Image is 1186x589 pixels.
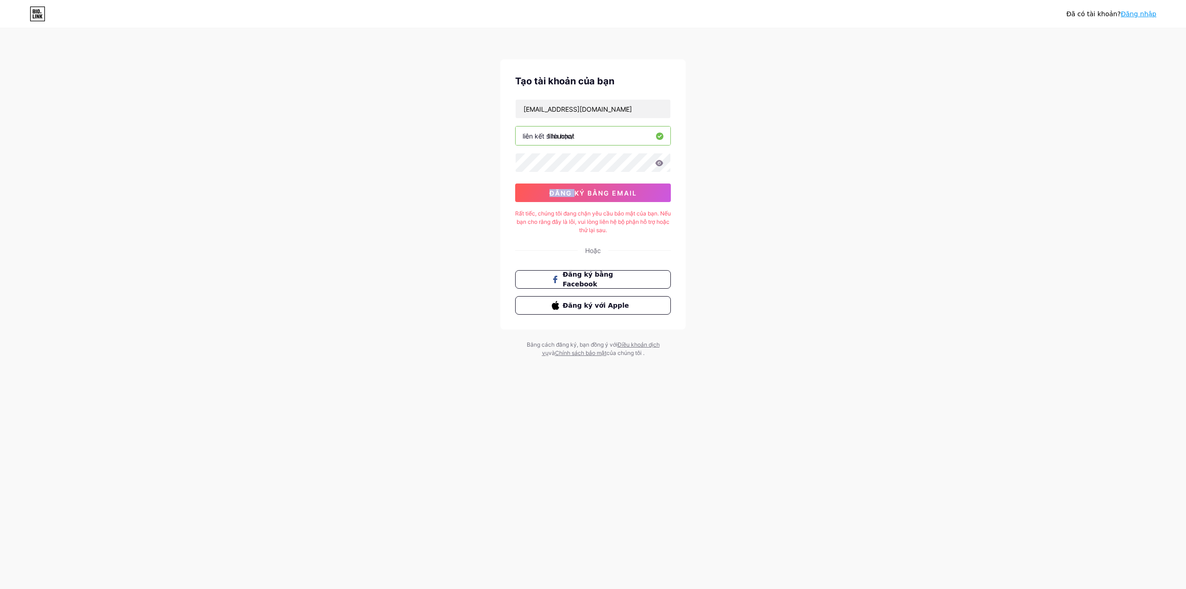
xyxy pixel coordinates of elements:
button: đăng ký bằng email [515,184,671,202]
font: Tạo tài khoản của bạn [515,76,614,87]
font: Đăng ký với Apple [563,302,629,309]
font: đăng ký bằng email [549,189,637,197]
a: Điều khoản dịch vụ [542,341,660,356]
font: Đăng ký bằng Facebook [563,271,613,288]
input: tên người dùng [516,127,670,145]
a: Chính sách bảo mật [555,349,606,356]
font: Hoặc [585,247,601,254]
button: Đăng ký bằng Facebook [515,270,671,289]
button: Đăng ký với Apple [515,296,671,315]
font: liên kết sinh học/ [523,132,574,140]
input: E-mail [516,100,670,118]
font: Đã có tài khoản? [1066,10,1121,18]
font: Rất tiếc, chúng tôi đang chặn yêu cầu bảo mật của bạn. Nếu bạn cho rằng đây là lỗi, vui lòng liên... [515,210,671,234]
font: của chúng tôi . [606,349,644,356]
font: Bằng cách đăng ký, bạn đồng ý với [527,341,618,348]
font: và [549,349,555,356]
a: Đăng nhập [1121,10,1156,18]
